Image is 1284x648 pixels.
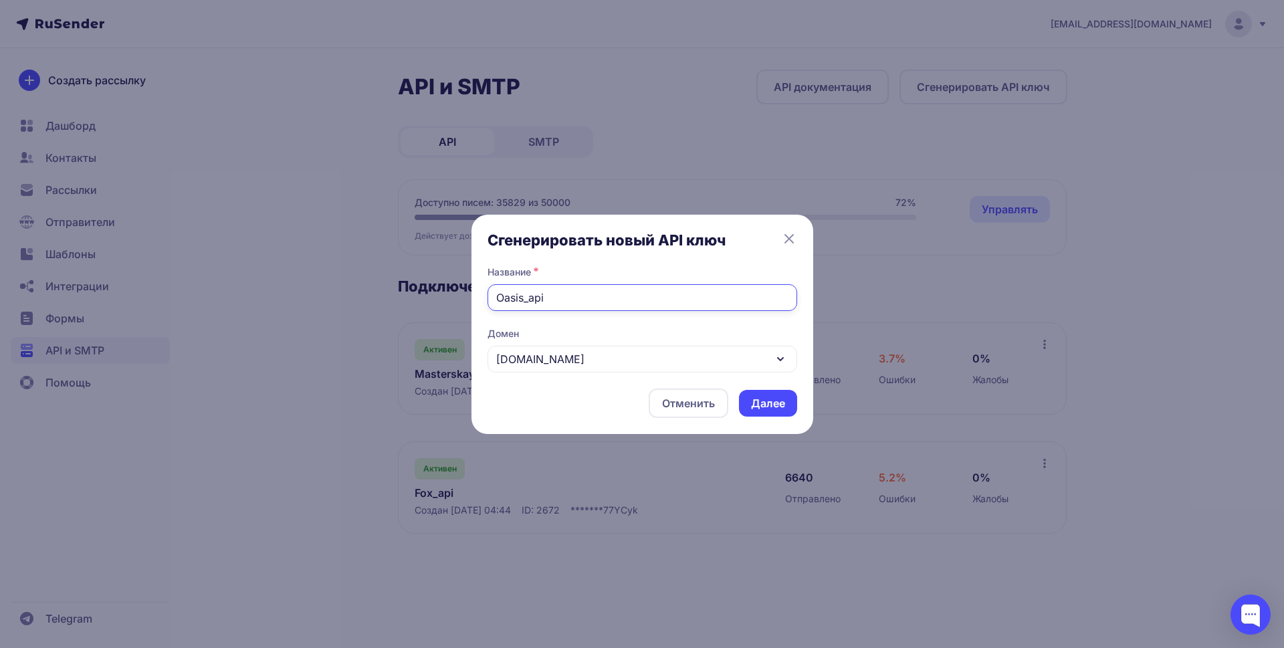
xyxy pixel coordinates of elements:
[488,327,797,340] span: Домен
[496,351,584,367] span: [DOMAIN_NAME]
[739,390,797,417] button: Далее
[488,284,797,311] input: Укажите название API ключа
[488,265,531,279] label: Название
[488,231,797,249] h3: Сгенерировать новый API ключ
[649,389,728,418] button: Отменить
